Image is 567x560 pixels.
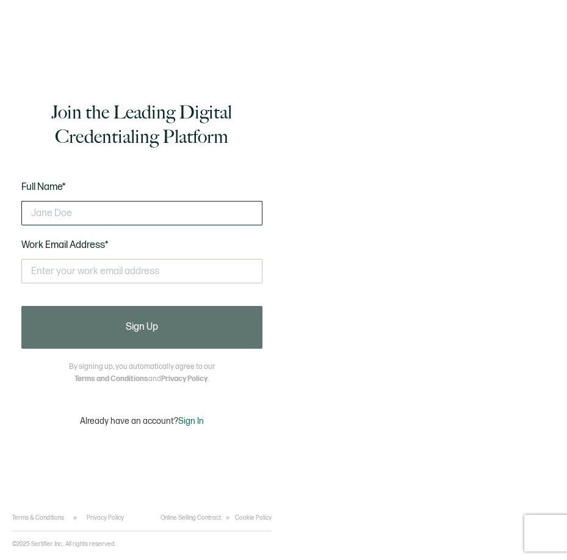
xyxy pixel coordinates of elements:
button: Sign Up [21,306,262,349]
p: Already have an account? [80,416,204,426]
input: Jane Doe [21,201,262,225]
a: Privacy Policy [161,374,208,384]
p: By signing up, you automatically agree to our and . [69,361,215,385]
span: Sign In [178,416,204,426]
a: Privacy Policy [87,514,124,522]
a: Cookie Policy [235,514,272,522]
a: Online Selling Contract [161,514,221,522]
input: Enter your work email address [21,259,262,283]
h1: Join the Leading Digital Credentialing Platform [21,100,262,149]
a: Terms & Conditions [12,514,64,522]
span: Full Name* [21,181,66,193]
p: ©2025 Sertifier Inc.. All rights reserved. [12,540,116,548]
span: Sign Up [126,322,158,332]
a: Terms and Conditions [74,374,148,384]
span: Work Email Address* [21,239,109,251]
